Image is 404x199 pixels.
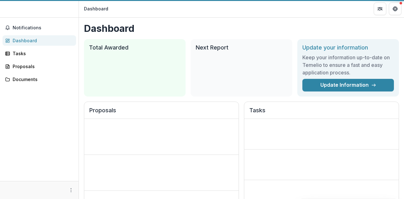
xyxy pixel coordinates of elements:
[374,3,386,15] button: Partners
[3,35,76,46] a: Dashboard
[3,48,76,59] a: Tasks
[3,23,76,33] button: Notifications
[3,61,76,72] a: Proposals
[196,44,287,51] h2: Next Report
[13,63,71,70] div: Proposals
[13,37,71,44] div: Dashboard
[89,107,234,119] h2: Proposals
[84,23,399,34] h1: Dashboard
[3,74,76,85] a: Documents
[389,3,401,15] button: Get Help
[302,54,394,76] h3: Keep your information up-to-date on Temelio to ensure a fast and easy application process.
[13,50,71,57] div: Tasks
[84,5,108,12] div: Dashboard
[67,186,75,194] button: More
[302,44,394,51] h2: Update your information
[249,107,394,119] h2: Tasks
[302,79,394,91] a: Update Information
[13,76,71,83] div: Documents
[81,4,111,13] nav: breadcrumb
[13,25,74,31] span: Notifications
[89,44,181,51] h2: Total Awarded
